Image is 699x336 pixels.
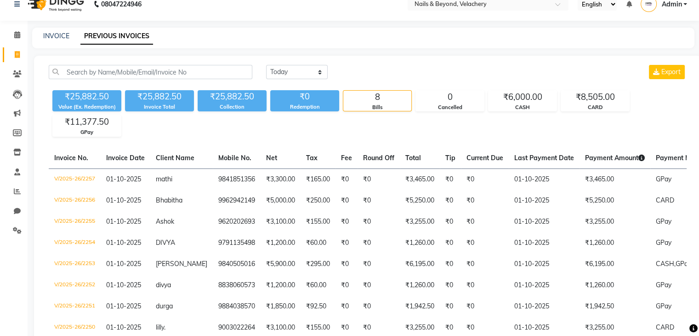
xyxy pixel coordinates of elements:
div: ₹25,882.50 [52,90,121,103]
td: ₹1,260.00 [400,232,440,254]
span: Fee [341,154,352,162]
td: 9620202693 [213,211,261,232]
div: Redemption [270,103,339,111]
span: Invoice No. [54,154,88,162]
span: GPay [656,281,671,289]
span: Tip [445,154,455,162]
td: ₹6,195.00 [580,254,650,275]
div: 8 [343,91,411,104]
div: Bills [343,104,411,111]
td: ₹3,255.00 [400,211,440,232]
td: ₹0 [461,168,509,190]
a: PREVIOUS INVOICES [80,28,153,45]
span: Current Due [466,154,503,162]
td: ₹1,942.50 [400,296,440,317]
td: ₹0 [335,190,358,211]
div: ₹6,000.00 [489,91,557,104]
td: ₹5,250.00 [400,190,440,211]
span: divya [156,281,171,289]
span: durga [156,302,173,310]
td: ₹295.00 [301,254,335,275]
span: Round Off [363,154,394,162]
td: ₹3,100.00 [261,211,301,232]
span: 01-10-2025 [106,217,141,226]
td: ₹5,900.00 [261,254,301,275]
span: 01-10-2025 [106,302,141,310]
td: V/2025-26/2251 [49,296,101,317]
td: ₹60.00 [301,275,335,296]
div: CASH [489,104,557,111]
td: ₹0 [440,275,461,296]
div: GPay [53,128,121,136]
div: ₹11,377.50 [53,116,121,128]
td: ₹0 [358,190,400,211]
div: Value (Ex. Redemption) [52,103,121,111]
td: ₹0 [335,168,358,190]
span: Payment Amount [585,154,645,162]
td: ₹0 [461,254,509,275]
td: ₹3,255.00 [580,211,650,232]
td: V/2025-26/2257 [49,168,101,190]
td: ₹1,942.50 [580,296,650,317]
span: CARD [656,323,674,331]
td: ₹5,250.00 [580,190,650,211]
td: ₹0 [461,275,509,296]
span: 01-10-2025 [106,281,141,289]
span: [PERSON_NAME] [156,260,207,268]
td: ₹0 [440,190,461,211]
td: ₹0 [358,254,400,275]
td: ₹0 [461,190,509,211]
td: ₹1,200.00 [261,275,301,296]
span: GPay [656,302,671,310]
td: ₹1,850.00 [261,296,301,317]
td: 8838060573 [213,275,261,296]
td: ₹3,465.00 [580,168,650,190]
span: GPay [656,217,671,226]
td: 01-10-2025 [509,190,580,211]
span: 01-10-2025 [106,196,141,204]
td: ₹5,000.00 [261,190,301,211]
td: 01-10-2025 [509,296,580,317]
td: 9791135498 [213,232,261,254]
div: Collection [198,103,267,111]
span: Ashok [156,217,174,226]
td: ₹1,260.00 [580,275,650,296]
td: ₹1,260.00 [580,232,650,254]
td: ₹0 [440,254,461,275]
a: INVOICE [43,32,69,40]
td: 9884038570 [213,296,261,317]
td: ₹92.50 [301,296,335,317]
td: ₹0 [358,211,400,232]
td: V/2025-26/2252 [49,275,101,296]
span: Export [661,68,681,76]
span: Client Name [156,154,194,162]
td: ₹1,260.00 [400,275,440,296]
td: V/2025-26/2253 [49,254,101,275]
td: ₹3,300.00 [261,168,301,190]
td: 9840505016 [213,254,261,275]
div: Cancelled [416,104,484,111]
div: 0 [416,91,484,104]
td: V/2025-26/2254 [49,232,101,254]
span: mathi [156,175,172,183]
td: ₹250.00 [301,190,335,211]
td: ₹0 [461,296,509,317]
td: ₹0 [335,254,358,275]
span: 01-10-2025 [106,323,141,331]
span: Invoice Date [106,154,145,162]
td: ₹6,195.00 [400,254,440,275]
span: Total [405,154,421,162]
span: Tax [306,154,318,162]
td: ₹0 [440,232,461,254]
td: 01-10-2025 [509,275,580,296]
td: 01-10-2025 [509,232,580,254]
td: ₹0 [440,211,461,232]
span: Net [266,154,277,162]
td: 9962942149 [213,190,261,211]
span: GPay [656,238,671,247]
span: Bhabitha [156,196,182,204]
td: V/2025-26/2255 [49,211,101,232]
td: ₹0 [358,168,400,190]
td: ₹0 [358,296,400,317]
span: Mobile No. [218,154,251,162]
